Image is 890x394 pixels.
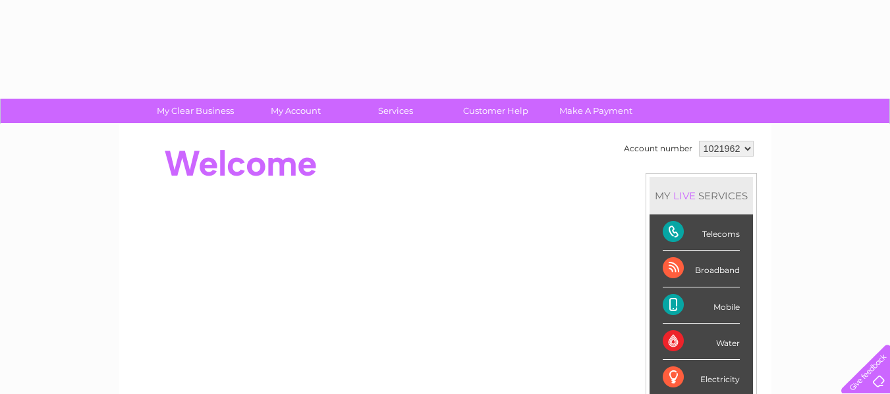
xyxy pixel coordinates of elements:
[663,287,740,324] div: Mobile
[441,99,550,123] a: Customer Help
[141,99,250,123] a: My Clear Business
[671,189,698,202] div: LIVE
[663,324,740,360] div: Water
[663,214,740,251] div: Telecoms
[241,99,350,123] a: My Account
[621,137,696,160] td: Account number
[542,99,650,123] a: Make A Payment
[650,177,753,214] div: MY SERVICES
[341,99,450,123] a: Services
[663,251,740,287] div: Broadband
